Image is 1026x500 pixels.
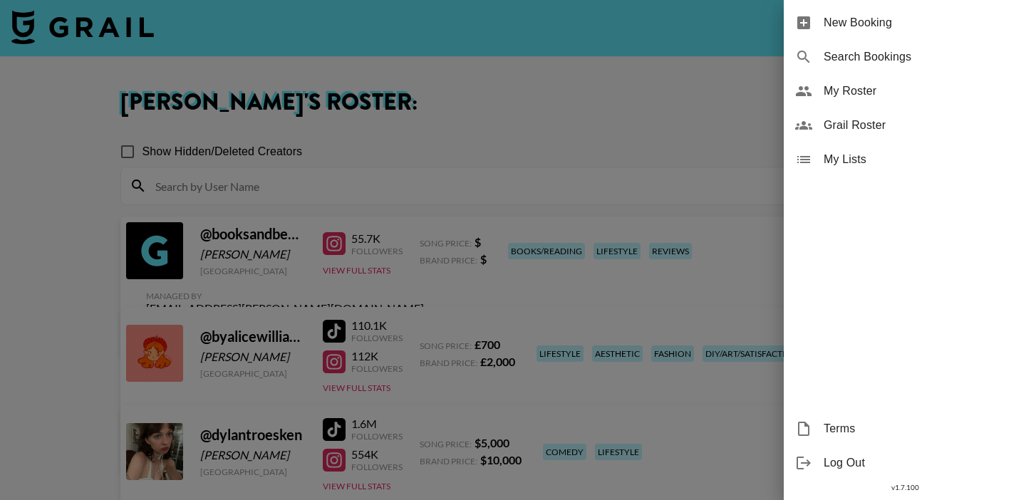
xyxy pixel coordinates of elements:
span: New Booking [824,14,1015,31]
div: New Booking [784,6,1026,40]
div: v 1.7.100 [784,480,1026,495]
span: Log Out [824,454,1015,472]
div: Log Out [784,446,1026,480]
span: Grail Roster [824,117,1015,134]
span: My Roster [824,83,1015,100]
div: Grail Roster [784,108,1026,142]
div: My Roster [784,74,1026,108]
span: Search Bookings [824,48,1015,66]
div: Search Bookings [784,40,1026,74]
span: Terms [824,420,1015,437]
span: My Lists [824,151,1015,168]
div: Terms [784,412,1026,446]
div: My Lists [784,142,1026,177]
